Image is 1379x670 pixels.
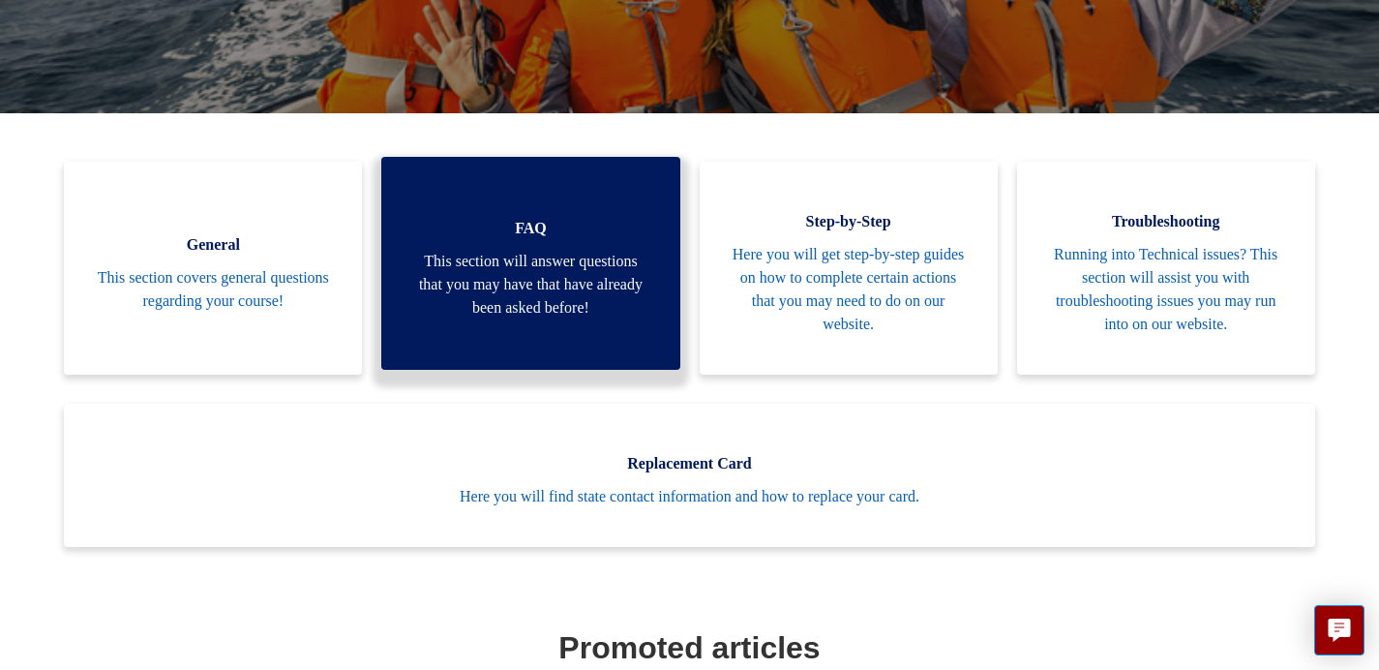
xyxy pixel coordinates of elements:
[93,233,333,257] span: General
[700,162,998,375] a: Step-by-Step Here you will get step-by-step guides on how to complete certain actions that you ma...
[729,243,969,336] span: Here you will get step-by-step guides on how to complete certain actions that you may need to do ...
[64,404,1315,547] a: Replacement Card Here you will find state contact information and how to replace your card.
[93,452,1286,475] span: Replacement Card
[64,162,362,375] a: General This section covers general questions regarding your course!
[410,250,650,320] span: This section will answer questions that you may have that have already been asked before!
[1046,210,1286,233] span: Troubleshooting
[410,217,650,240] span: FAQ
[381,157,679,370] a: FAQ This section will answer questions that you may have that have already been asked before!
[1314,605,1364,655] button: Live chat
[729,210,969,233] span: Step-by-Step
[1046,243,1286,336] span: Running into Technical issues? This section will assist you with troubleshooting issues you may r...
[1017,162,1315,375] a: Troubleshooting Running into Technical issues? This section will assist you with troubleshooting ...
[93,485,1286,508] span: Here you will find state contact information and how to replace your card.
[93,266,333,313] span: This section covers general questions regarding your course!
